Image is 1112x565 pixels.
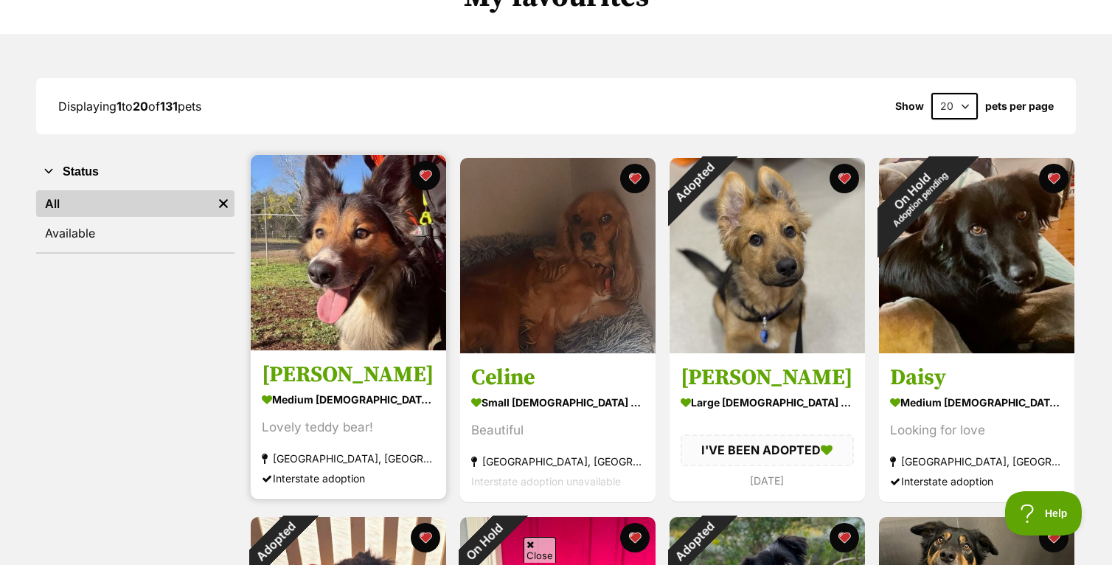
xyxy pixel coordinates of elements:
[411,161,440,190] button: favourite
[890,452,1063,472] div: [GEOGRAPHIC_DATA], [GEOGRAPHIC_DATA]
[262,469,435,489] div: Interstate adoption
[681,392,854,414] div: large [DEMOGRAPHIC_DATA] Dog
[670,353,865,502] a: [PERSON_NAME] large [DEMOGRAPHIC_DATA] Dog I'VE BEEN ADOPTED [DATE] favourite
[460,158,656,353] img: Celine
[681,435,854,466] div: I'VE BEEN ADOPTED
[620,164,650,193] button: favourite
[471,421,644,441] div: Beautiful
[1039,164,1068,193] button: favourite
[36,220,234,246] a: Available
[212,190,234,217] a: Remove filter
[681,364,854,392] h3: [PERSON_NAME]
[670,342,865,356] a: Adopted
[879,342,1074,356] a: On HoldAdoption pending
[524,537,556,563] span: Close
[890,392,1063,414] div: medium [DEMOGRAPHIC_DATA] Dog
[471,392,644,414] div: small [DEMOGRAPHIC_DATA] Dog
[471,452,644,472] div: [GEOGRAPHIC_DATA], [GEOGRAPHIC_DATA]
[879,158,1074,353] img: Daisy
[58,99,201,114] span: Displaying to of pets
[36,187,234,252] div: Status
[36,162,234,181] button: Status
[650,139,738,226] div: Adopted
[620,523,650,552] button: favourite
[411,523,440,552] button: favourite
[830,523,859,552] button: favourite
[251,350,446,500] a: [PERSON_NAME] medium [DEMOGRAPHIC_DATA] Dog Lovely teddy bear! [GEOGRAPHIC_DATA], [GEOGRAPHIC_DAT...
[895,100,924,112] span: Show
[1005,491,1083,535] iframe: Help Scout Beacon - Open
[262,418,435,438] div: Lovely teddy bear!
[262,449,435,469] div: [GEOGRAPHIC_DATA], [GEOGRAPHIC_DATA]
[262,389,435,411] div: medium [DEMOGRAPHIC_DATA] Dog
[471,476,621,488] span: Interstate adoption unavailable
[879,353,1074,503] a: Daisy medium [DEMOGRAPHIC_DATA] Dog Looking for love [GEOGRAPHIC_DATA], [GEOGRAPHIC_DATA] Interst...
[1039,523,1068,552] button: favourite
[851,130,980,259] div: On Hold
[36,190,212,217] a: All
[830,164,859,193] button: favourite
[160,99,178,114] strong: 131
[891,170,950,229] span: Adoption pending
[117,99,122,114] strong: 1
[890,472,1063,492] div: Interstate adoption
[471,364,644,392] h3: Celine
[251,155,446,350] img: Gus
[985,100,1054,112] label: pets per page
[133,99,148,114] strong: 20
[681,471,854,491] div: [DATE]
[262,361,435,389] h3: [PERSON_NAME]
[890,364,1063,392] h3: Daisy
[460,353,656,503] a: Celine small [DEMOGRAPHIC_DATA] Dog Beautiful [GEOGRAPHIC_DATA], [GEOGRAPHIC_DATA] Interstate ado...
[670,158,865,353] img: Charlie
[890,421,1063,441] div: Looking for love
